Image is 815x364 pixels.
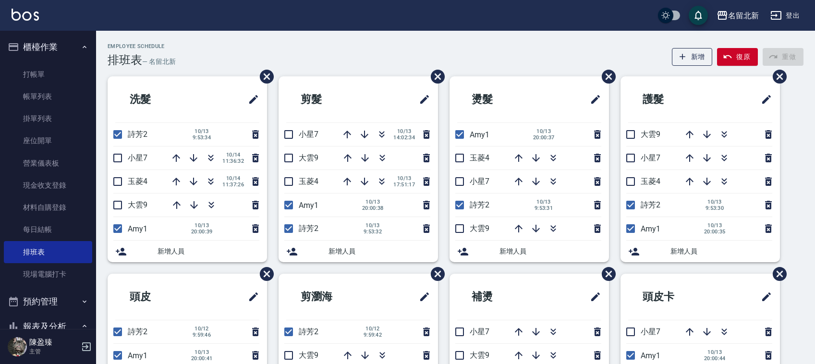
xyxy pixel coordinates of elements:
[279,241,438,262] div: 新增人員
[286,82,375,117] h2: 剪髮
[704,199,725,205] span: 10/13
[4,218,92,241] a: 每日結帳
[4,63,92,85] a: 打帳單
[128,130,147,139] span: 詩芳2
[766,260,788,288] span: 刪除班表
[424,260,446,288] span: 刪除班表
[704,222,726,229] span: 10/13
[413,88,430,111] span: 修改班表的標題
[704,205,725,211] span: 9:53:30
[628,82,717,117] h2: 護髮
[424,62,446,91] span: 刪除班表
[413,285,430,308] span: 修改班表的標題
[393,175,415,182] span: 10/13
[362,222,383,229] span: 10/13
[242,285,259,308] span: 修改班表的標題
[115,82,204,117] h2: 洗髮
[393,128,415,134] span: 10/13
[641,177,660,186] span: 玉菱4
[222,158,244,164] span: 11:36:32
[470,351,489,360] span: 大雲9
[253,260,275,288] span: 刪除班表
[362,229,383,235] span: 9:53:32
[470,200,489,209] span: 詩芳2
[499,246,601,256] span: 新增人員
[533,134,555,141] span: 20:00:37
[641,200,660,209] span: 詩芳2
[470,224,489,233] span: 大雲9
[641,130,660,139] span: 大雲9
[670,246,772,256] span: 新增人員
[584,285,601,308] span: 修改班表的標題
[29,347,78,356] p: 主管
[766,62,788,91] span: 刪除班表
[253,62,275,91] span: 刪除班表
[191,349,213,355] span: 10/13
[29,338,78,347] h5: 陳盈臻
[4,152,92,174] a: 營業儀表板
[12,9,39,21] img: Logo
[128,200,147,209] span: 大雲9
[533,205,554,211] span: 9:53:31
[128,224,147,233] span: Amy1
[115,279,204,314] h2: 頭皮
[299,153,318,162] span: 大雲9
[299,177,318,186] span: 玉菱4
[4,174,92,196] a: 現金收支登錄
[672,48,713,66] button: 新增
[4,314,92,339] button: 報表及分析
[641,153,660,162] span: 小星7
[128,351,147,360] span: Amy1
[533,199,554,205] span: 10/13
[766,7,803,24] button: 登出
[470,130,489,139] span: Amy1
[457,82,546,117] h2: 燙髮
[533,128,555,134] span: 10/13
[470,177,489,186] span: 小星7
[299,130,318,139] span: 小星7
[158,246,259,256] span: 新增人員
[299,201,318,210] span: Amy1
[755,285,772,308] span: 修改班表的標題
[457,279,546,314] h2: 補燙
[4,263,92,285] a: 現場電腦打卡
[4,108,92,130] a: 掛單列表
[128,153,147,162] span: 小星7
[689,6,708,25] button: save
[641,351,660,360] span: Amy1
[4,289,92,314] button: 預約管理
[108,241,267,262] div: 新增人員
[641,327,660,336] span: 小星7
[717,48,758,66] button: 復原
[191,229,213,235] span: 20:00:39
[299,327,318,336] span: 詩芳2
[222,152,244,158] span: 10/14
[108,53,142,67] h3: 排班表
[8,337,27,356] img: Person
[362,332,383,338] span: 9:59:42
[755,88,772,111] span: 修改班表的標題
[704,229,726,235] span: 20:00:35
[704,349,726,355] span: 10/13
[128,177,147,186] span: 玉菱4
[4,130,92,152] a: 座位開單
[108,43,176,49] h2: Employee Schedule
[620,241,780,262] div: 新增人員
[191,355,213,362] span: 20:00:41
[4,241,92,263] a: 排班表
[470,153,489,162] span: 玉菱4
[191,326,212,332] span: 10/12
[641,224,660,233] span: Amy1
[4,35,92,60] button: 櫃檯作業
[704,355,726,362] span: 20:00:44
[128,327,147,336] span: 詩芳2
[584,88,601,111] span: 修改班表的標題
[713,6,763,25] button: 名留北新
[191,134,212,141] span: 9:53:34
[4,85,92,108] a: 帳單列表
[362,205,384,211] span: 20:00:38
[191,128,212,134] span: 10/13
[4,196,92,218] a: 材料自購登錄
[328,246,430,256] span: 新增人員
[595,260,617,288] span: 刪除班表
